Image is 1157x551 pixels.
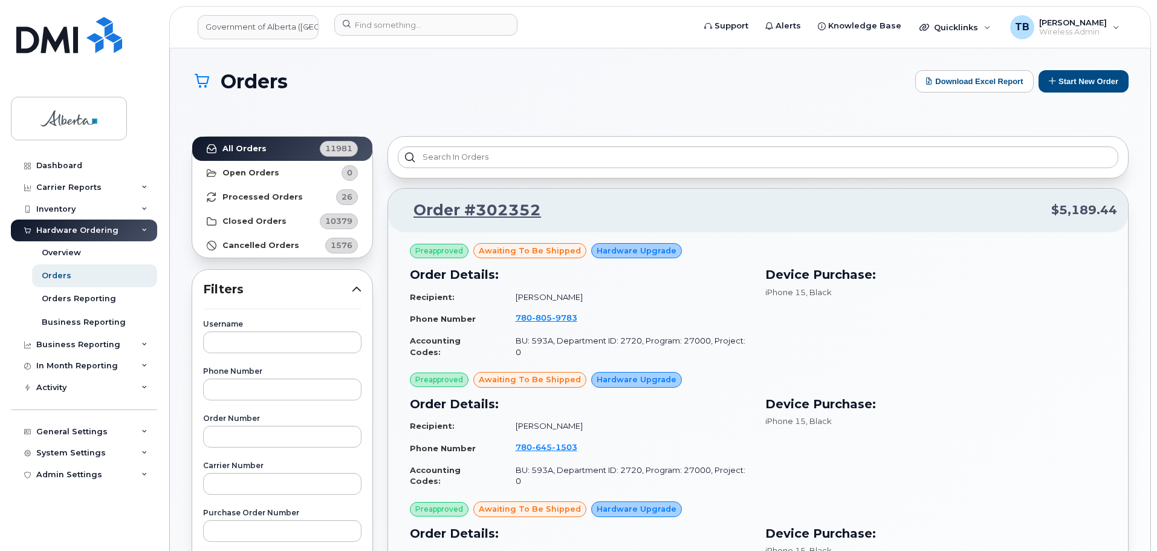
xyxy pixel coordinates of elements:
span: Filters [203,281,352,298]
span: awaiting to be shipped [479,245,581,256]
strong: Accounting Codes: [410,336,461,357]
a: All Orders11981 [192,137,372,161]
strong: Recipient: [410,292,455,302]
strong: Recipient: [410,421,455,431]
a: 7806451503 [516,442,592,452]
span: $5,189.44 [1051,201,1117,219]
h3: Order Details: [410,266,751,284]
span: 805 [532,313,552,322]
h3: Device Purchase: [765,395,1106,413]
strong: All Orders [222,144,267,154]
span: 10379 [325,215,352,227]
a: Closed Orders10379 [192,209,372,233]
a: Order #302352 [399,200,541,221]
span: 0 [347,167,352,178]
span: Hardware Upgrade [597,503,676,515]
strong: Accounting Codes: [410,465,461,486]
strong: Processed Orders [222,192,303,202]
span: 9783 [552,313,577,322]
span: 26 [342,191,352,203]
strong: Open Orders [222,168,279,178]
span: 645 [532,442,552,452]
a: Open Orders0 [192,161,372,185]
label: Carrier Number [203,462,361,469]
span: 1503 [552,442,577,452]
strong: Cancelled Orders [222,241,299,250]
button: Download Excel Report [915,70,1034,93]
span: , Black [806,287,832,297]
input: Search in orders [398,146,1118,168]
td: [PERSON_NAME] [505,416,751,437]
button: Start New Order [1039,70,1129,93]
span: 780 [516,313,577,322]
span: 1576 [331,240,352,251]
h3: Order Details: [410,395,751,413]
span: awaiting to be shipped [479,374,581,385]
td: [PERSON_NAME] [505,287,751,308]
strong: Phone Number [410,443,476,453]
label: Purchase Order Number [203,509,361,517]
a: Processed Orders26 [192,185,372,209]
span: iPhone 15 [765,287,806,297]
span: Hardware Upgrade [597,245,676,256]
span: iPhone 15 [765,416,806,426]
span: Preapproved [415,504,463,515]
label: Username [203,321,361,328]
span: Orders [221,71,288,92]
label: Phone Number [203,368,361,375]
td: BU: 593A, Department ID: 2720, Program: 27000, Project: 0 [505,330,751,362]
a: Cancelled Orders1576 [192,233,372,258]
h3: Order Details: [410,524,751,543]
h3: Device Purchase: [765,266,1106,284]
span: Preapproved [415,246,463,256]
span: 780 [516,442,577,452]
strong: Phone Number [410,314,476,324]
span: Preapproved [415,374,463,385]
span: awaiting to be shipped [479,503,581,515]
span: 11981 [325,143,352,154]
label: Order Number [203,415,361,422]
td: BU: 593A, Department ID: 2720, Program: 27000, Project: 0 [505,460,751,492]
h3: Device Purchase: [765,524,1106,543]
span: , Black [806,416,832,426]
span: Hardware Upgrade [597,374,676,385]
strong: Closed Orders [222,217,287,226]
a: 7808059783 [516,313,592,322]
